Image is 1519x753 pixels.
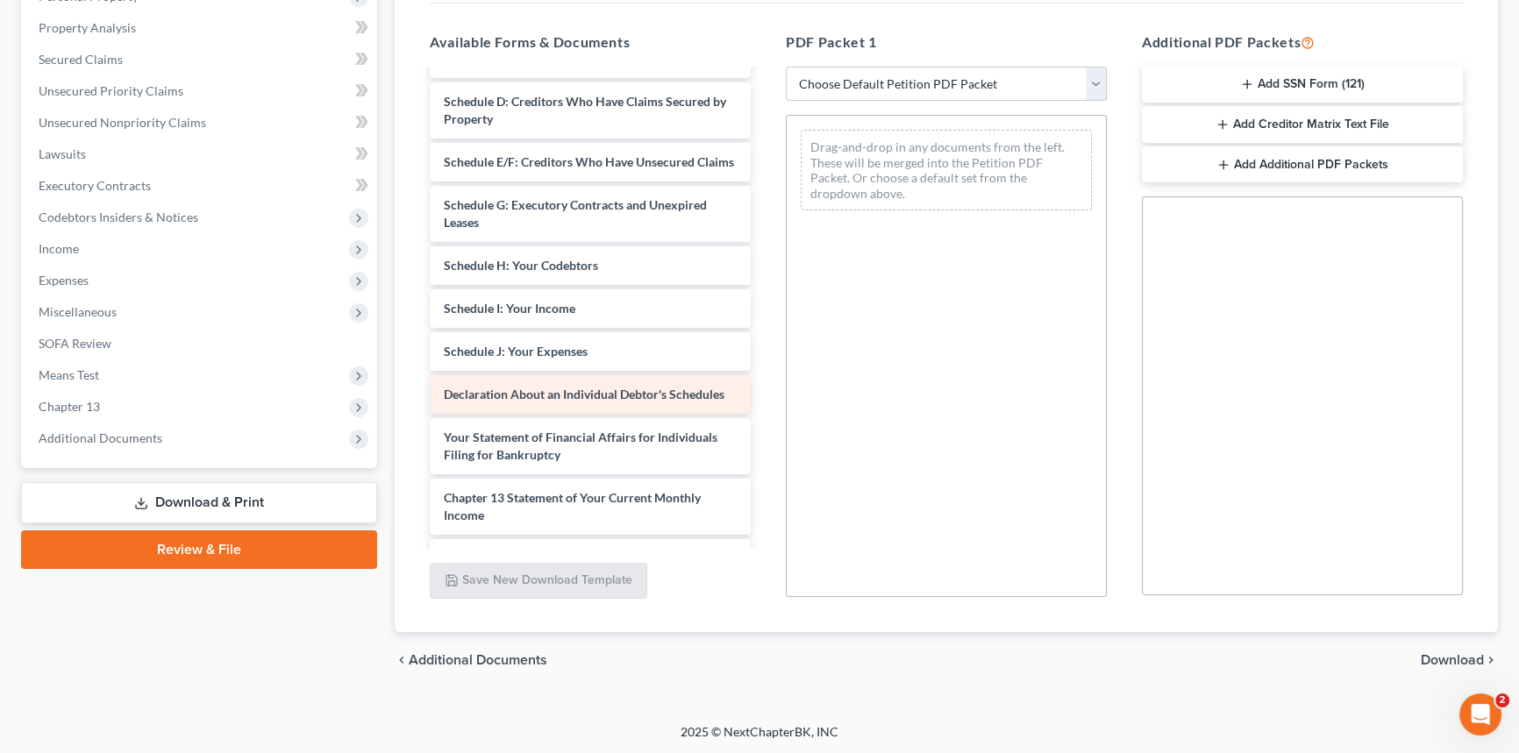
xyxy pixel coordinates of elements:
[39,178,151,193] span: Executory Contracts
[39,20,136,35] span: Property Analysis
[444,430,717,462] span: Your Statement of Financial Affairs for Individuals Filing for Bankruptcy
[409,653,547,667] span: Additional Documents
[395,653,547,667] a: chevron_left Additional Documents
[444,197,707,230] span: Schedule G: Executory Contracts and Unexpired Leases
[25,44,377,75] a: Secured Claims
[1142,32,1463,53] h5: Additional PDF Packets
[430,563,647,600] button: Save New Download Template
[21,482,377,523] a: Download & Print
[444,387,724,401] span: Declaration About an Individual Debtor's Schedules
[25,12,377,44] a: Property Analysis
[39,430,162,445] span: Additional Documents
[39,241,79,256] span: Income
[444,154,734,169] span: Schedule E/F: Creditors Who Have Unsecured Claims
[801,130,1092,210] div: Drag-and-drop in any documents from the left. These will be merged into the Petition PDF Packet. ...
[1421,653,1484,667] span: Download
[25,75,377,107] a: Unsecured Priority Claims
[786,32,1107,53] h5: PDF Packet 1
[25,170,377,202] a: Executory Contracts
[444,490,701,522] span: Chapter 13 Statement of Your Current Monthly Income
[39,336,111,351] span: SOFA Review
[25,139,377,170] a: Lawsuits
[25,107,377,139] a: Unsecured Nonpriority Claims
[25,328,377,359] a: SOFA Review
[1495,693,1509,707] span: 2
[444,301,575,316] span: Schedule I: Your Income
[39,115,206,130] span: Unsecured Nonpriority Claims
[1459,693,1501,735] iframe: Intercom live chat
[1142,67,1463,103] button: Add SSN Form (121)
[39,146,86,161] span: Lawsuits
[39,304,117,319] span: Miscellaneous
[430,32,751,53] h5: Available Forms & Documents
[1142,146,1463,183] button: Add Additional PDF Packets
[39,399,100,414] span: Chapter 13
[39,367,99,382] span: Means Test
[39,52,123,67] span: Secured Claims
[395,653,409,667] i: chevron_left
[1484,653,1498,667] i: chevron_right
[39,83,183,98] span: Unsecured Priority Claims
[1421,653,1498,667] button: Download chevron_right
[39,273,89,288] span: Expenses
[444,258,598,273] span: Schedule H: Your Codebtors
[39,210,198,224] span: Codebtors Insiders & Notices
[1142,106,1463,143] button: Add Creditor Matrix Text File
[444,94,726,126] span: Schedule D: Creditors Who Have Claims Secured by Property
[21,530,377,569] a: Review & File
[444,344,588,359] span: Schedule J: Your Expenses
